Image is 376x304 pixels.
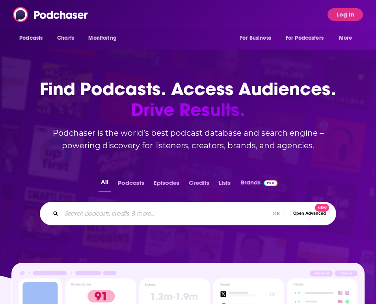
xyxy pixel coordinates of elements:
[216,177,233,192] button: Lists
[83,31,127,46] button: open menu
[30,127,346,152] h2: Podchaser is the world’s best podcast database and search engine – powering discovery for listene...
[30,99,346,120] span: Drive Results.
[19,270,358,278] img: Podcast Insights Header
[241,177,277,192] a: BrandsPodchaser Pro
[333,31,362,46] button: open menu
[339,33,352,44] span: More
[186,177,212,192] button: Credits
[328,8,363,21] button: Log In
[315,204,329,212] span: New
[240,33,271,44] span: For Business
[57,33,74,44] span: Charts
[61,207,269,220] input: Search podcasts, credits, & more...
[13,7,89,22] img: Podchaser - Follow, Share and Rate Podcasts
[115,177,147,192] button: Podcasts
[281,31,335,46] button: open menu
[14,31,53,46] button: open menu
[30,79,346,120] h1: Find Podcasts. Access Audiences.
[151,177,182,192] button: Episodes
[99,177,111,192] button: All
[290,209,329,218] button: Open AdvancedNew
[293,211,326,216] span: Open Advanced
[286,33,324,44] span: For Podcasters
[88,33,116,44] span: Monitoring
[52,31,79,46] a: Charts
[40,202,336,225] div: Search podcasts, credits, & more...
[235,31,281,46] button: open menu
[269,208,283,219] span: ⌘ K
[19,33,43,44] span: Podcasts
[264,180,277,186] img: Podchaser Pro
